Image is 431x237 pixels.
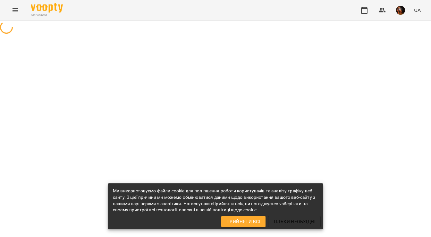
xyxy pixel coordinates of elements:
[31,13,63,17] span: For Business
[8,3,23,18] button: Menu
[396,6,405,15] img: 6e701af36e5fc41b3ad9d440b096a59c.jpg
[411,4,423,16] button: UA
[31,3,63,13] img: Voopty Logo
[414,7,421,13] span: UA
